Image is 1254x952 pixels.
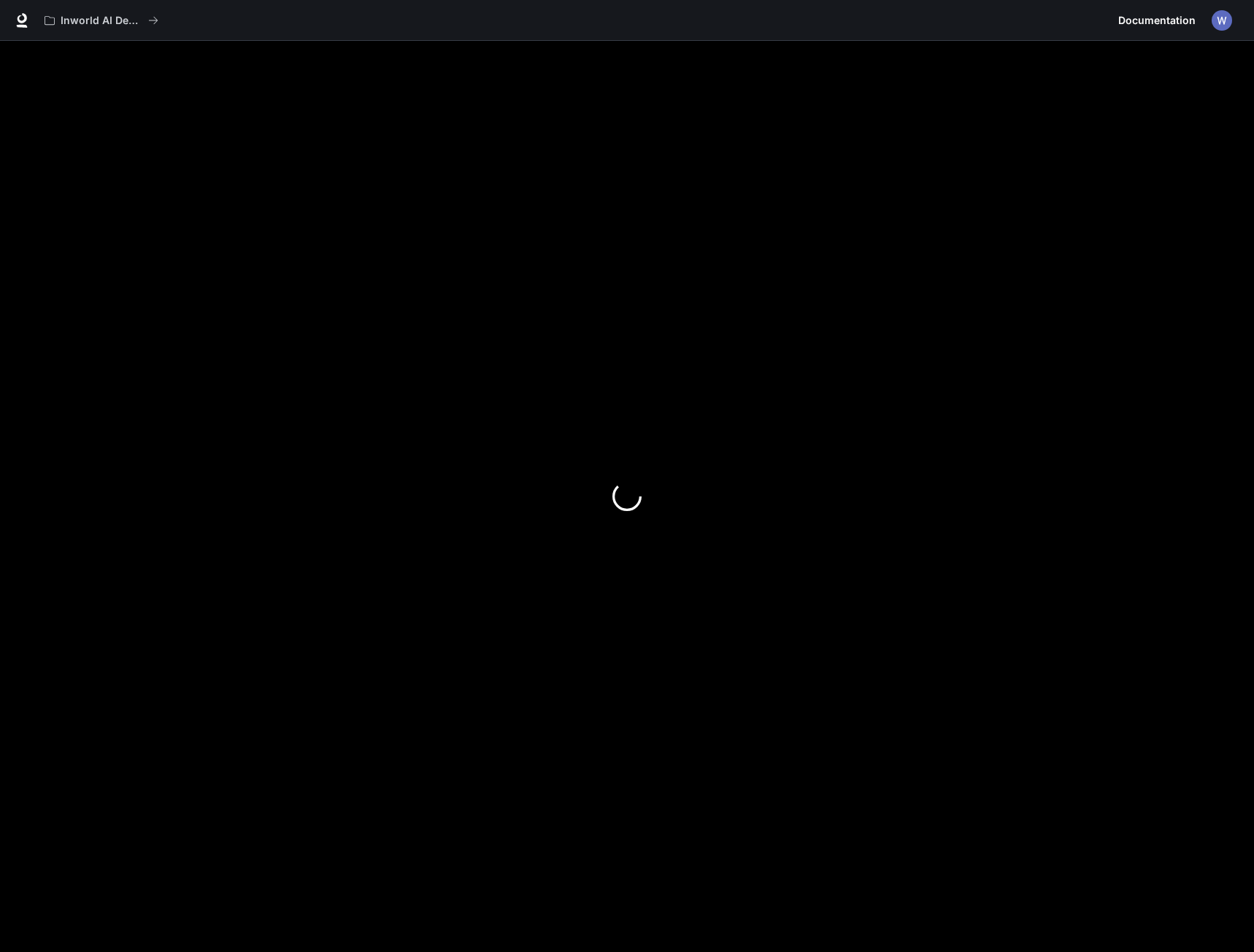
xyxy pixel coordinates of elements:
[1118,12,1196,30] span: Documentation
[61,15,142,27] p: Inworld AI Demos
[38,6,165,35] button: All workspaces
[1112,6,1201,35] a: Documentation
[1207,6,1236,35] button: User avatar
[1212,10,1232,31] img: User avatar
